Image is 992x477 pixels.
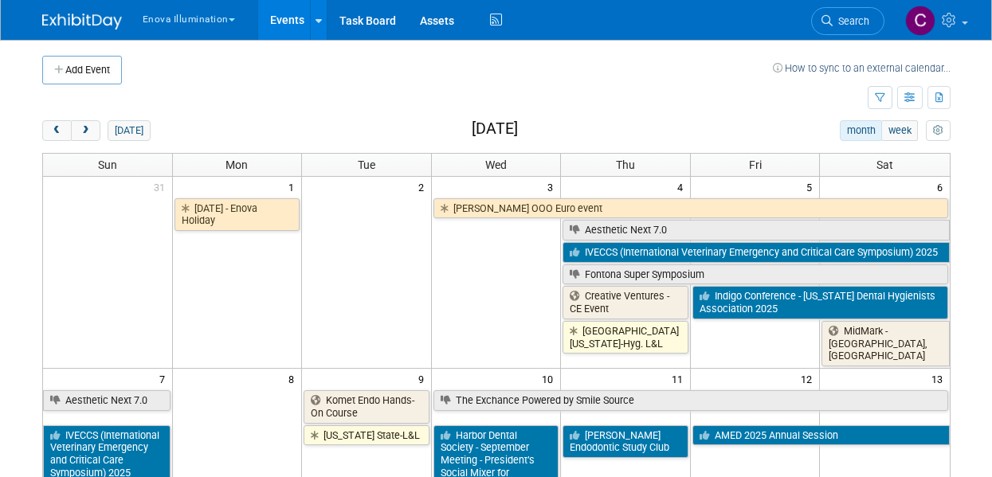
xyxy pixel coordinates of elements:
[563,264,947,285] a: Fontona Super Symposium
[108,120,150,141] button: [DATE]
[881,120,918,141] button: week
[152,177,172,197] span: 31
[433,390,948,411] a: The Exchance Powered by Smile Source
[905,6,935,36] img: Coley McClendon
[71,120,100,141] button: next
[546,177,560,197] span: 3
[225,158,248,171] span: Mon
[563,425,688,458] a: [PERSON_NAME] Endodontic Study Club
[563,242,949,263] a: IVECCS (International Veterinary Emergency and Critical Care Symposium) 2025
[749,158,762,171] span: Fri
[433,198,948,219] a: [PERSON_NAME] OOO Euro event
[158,369,172,389] span: 7
[926,120,950,141] button: myCustomButton
[876,158,893,171] span: Sat
[799,369,819,389] span: 12
[540,369,560,389] span: 10
[811,7,884,35] a: Search
[692,425,950,446] a: AMED 2025 Annual Session
[174,198,300,231] a: [DATE] - Enova Holiday
[417,177,431,197] span: 2
[287,177,301,197] span: 1
[676,177,690,197] span: 4
[417,369,431,389] span: 9
[42,56,122,84] button: Add Event
[563,220,949,240] a: Aesthetic Next 7.0
[773,62,951,74] a: How to sync to an external calendar...
[670,369,690,389] span: 11
[43,390,171,411] a: Aesthetic Next 7.0
[42,14,122,29] img: ExhibitDay
[358,158,375,171] span: Tue
[98,158,117,171] span: Sun
[616,158,635,171] span: Thu
[935,177,950,197] span: 6
[821,321,949,366] a: MidMark - [GEOGRAPHIC_DATA], [GEOGRAPHIC_DATA]
[304,390,429,423] a: Komet Endo Hands-On Course
[42,120,72,141] button: prev
[287,369,301,389] span: 8
[933,126,943,136] i: Personalize Calendar
[304,425,429,446] a: [US_STATE] State-L&L
[485,158,507,171] span: Wed
[692,286,948,319] a: Indigo Conference - [US_STATE] Dental Hygienists Association 2025
[563,286,688,319] a: Creative Ventures - CE Event
[840,120,882,141] button: month
[833,15,869,27] span: Search
[805,177,819,197] span: 5
[472,120,518,138] h2: [DATE]
[563,321,688,354] a: [GEOGRAPHIC_DATA][US_STATE]-Hyg. L&L
[930,369,950,389] span: 13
